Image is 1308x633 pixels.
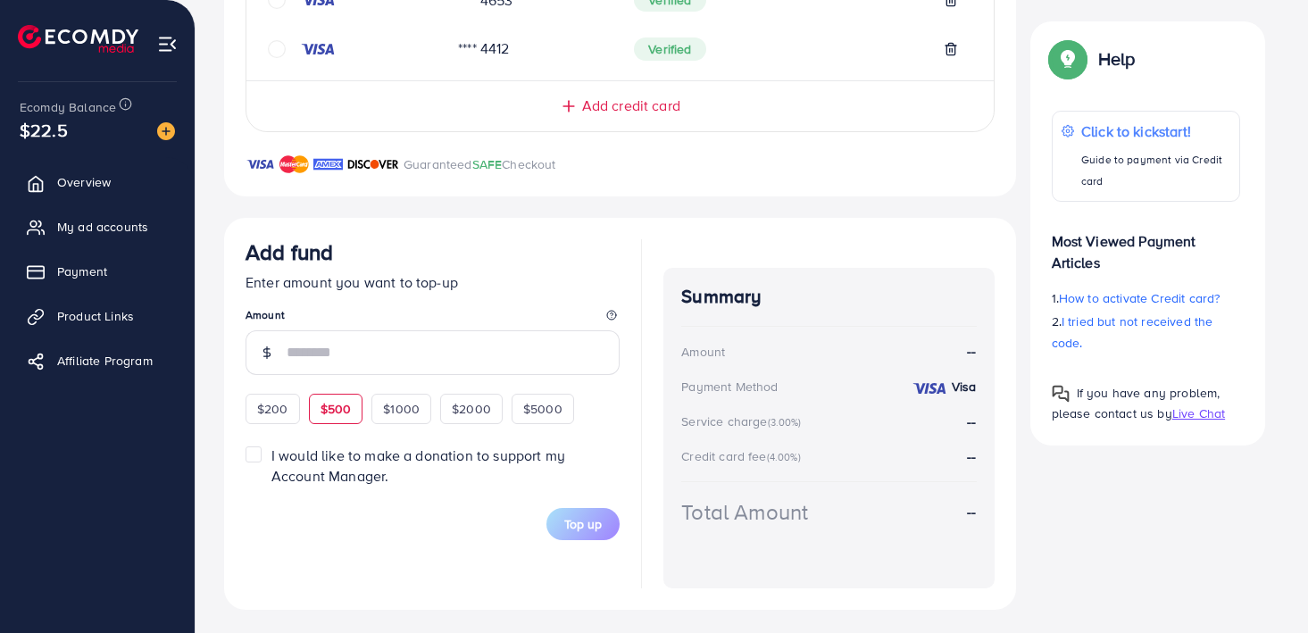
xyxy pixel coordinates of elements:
a: My ad accounts [13,209,181,245]
span: Ecomdy Balance [20,98,116,116]
p: Help [1098,48,1136,70]
p: Click to kickstart! [1081,121,1230,142]
a: Payment [13,254,181,289]
img: Popup guide [1052,43,1084,75]
strong: -- [967,446,976,466]
img: logo [18,25,138,53]
span: I would like to make a donation to support my Account Manager. [271,446,565,486]
span: Payment [57,262,107,280]
p: 1. [1052,287,1241,309]
span: Verified [634,37,705,61]
div: Credit card fee [681,447,806,465]
svg: circle [268,40,286,58]
h4: Summary [681,286,976,308]
div: Amount [681,343,725,361]
strong: -- [967,502,976,522]
span: Live Chat [1172,404,1225,422]
button: Top up [546,508,620,540]
a: Overview [13,164,181,200]
img: Popup guide [1052,385,1070,403]
span: $22.5 [20,117,68,143]
p: 2. [1052,311,1241,354]
span: My ad accounts [57,218,148,236]
p: Guide to payment via Credit card [1081,149,1230,192]
span: $2000 [452,400,491,418]
a: Product Links [13,298,181,334]
img: credit [300,42,336,56]
iframe: Chat [1232,553,1295,620]
small: (3.00%) [768,415,802,429]
img: menu [157,34,178,54]
span: SAFE [472,155,503,173]
legend: Amount [246,307,620,329]
span: $200 [257,400,288,418]
span: $5000 [523,400,562,418]
div: Service charge [681,412,806,430]
span: $500 [321,400,352,418]
small: (4.00%) [767,450,801,464]
span: Add credit card [582,96,680,116]
span: Top up [564,515,602,533]
img: brand [347,154,399,175]
strong: -- [967,412,976,431]
img: image [157,122,175,140]
div: Total Amount [681,496,808,528]
p: Guaranteed Checkout [404,154,556,175]
span: Product Links [57,307,134,325]
span: If you have any problem, please contact us by [1052,384,1221,422]
img: credit [912,381,947,396]
strong: Visa [952,378,977,396]
span: I tried but not received the code. [1052,312,1213,352]
img: brand [313,154,343,175]
p: Most Viewed Payment Articles [1052,216,1241,273]
span: Affiliate Program [57,352,153,370]
span: $1000 [383,400,420,418]
div: Payment Method [681,378,778,396]
img: brand [279,154,309,175]
h3: Add fund [246,239,333,265]
span: Overview [57,173,111,191]
span: How to activate Credit card? [1059,289,1220,307]
img: brand [246,154,275,175]
a: Affiliate Program [13,343,181,379]
p: Enter amount you want to top-up [246,271,620,293]
strong: -- [967,341,976,362]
